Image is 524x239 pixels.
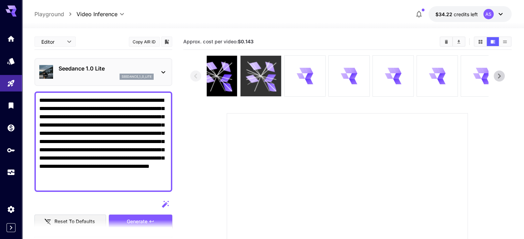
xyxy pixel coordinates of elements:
[474,36,512,47] div: Show videos in grid viewShow videos in video viewShow videos in list view
[76,10,117,18] span: Video Inference
[435,11,454,17] span: $34.22
[7,223,16,232] button: Expand sidebar
[34,215,106,229] button: Reset to defaults
[109,215,172,229] button: Generate
[41,38,63,45] span: Editor
[440,36,465,47] div: Clear videosDownload All
[7,57,15,65] div: Models
[237,39,253,44] b: $0.143
[429,6,512,22] button: $34.21883AS
[499,37,511,46] button: Show videos in list view
[7,101,15,110] div: Library
[7,123,15,132] div: Wallet
[7,34,15,43] div: Home
[127,217,147,226] span: Generate
[435,11,478,18] div: $34.21883
[7,79,15,88] div: Playground
[122,74,152,79] p: seedance_1_0_lite
[59,64,154,73] p: Seedance 1.0 Lite
[34,10,76,18] nav: breadcrumb
[487,37,499,46] button: Show videos in video view
[34,10,64,18] a: Playground
[483,9,494,19] div: AS
[39,62,167,83] div: Seedance 1.0 Liteseedance_1_0_lite
[453,37,465,46] button: Download All
[474,37,486,46] button: Show videos in grid view
[7,146,15,154] div: API Keys
[7,168,15,177] div: Usage
[129,37,160,47] button: Copy AIR ID
[454,11,478,17] span: credits left
[164,37,170,46] button: Add to library
[183,39,253,44] span: Approx. cost per video:
[440,37,452,46] button: Clear videos
[7,205,15,214] div: Settings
